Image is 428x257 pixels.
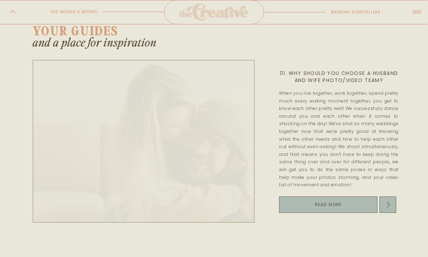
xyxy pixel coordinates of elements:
[279,70,399,85] h1: 01. Why Should You Choose A Husband and Wife Photo/Video Team?
[287,202,369,208] a: read more
[33,22,129,35] h1: your guides
[279,89,399,187] p: When you live together, work together, spend pretty much every waking moment together, you get to...
[331,9,391,16] p: wedding storytellers
[33,35,157,49] h1: and a place for inspiration
[31,8,97,15] p: des moines & beyond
